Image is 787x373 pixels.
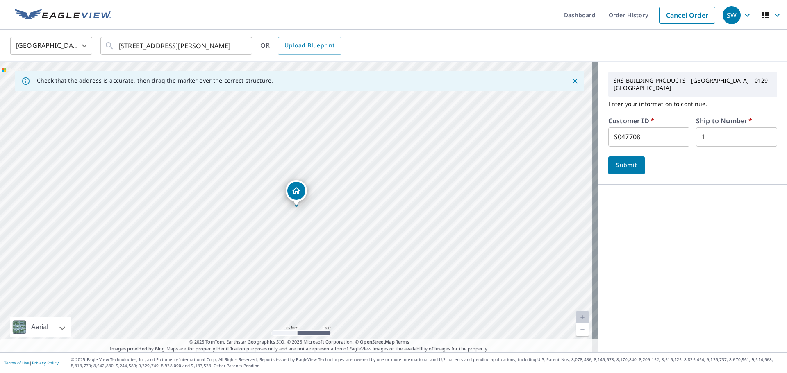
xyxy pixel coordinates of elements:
a: Terms [396,339,409,345]
span: © 2025 TomTom, Earthstar Geographics SIO, © 2025 Microsoft Corporation, © [189,339,409,346]
div: Aerial [29,317,51,337]
label: Ship to Number [696,118,752,124]
a: Upload Blueprint [278,37,341,55]
label: Customer ID [608,118,654,124]
div: SW [723,6,741,24]
button: Close [570,76,580,86]
span: Submit [615,160,638,170]
a: Cancel Order [659,7,715,24]
a: Current Level 20, Zoom Out [576,323,589,336]
div: [GEOGRAPHIC_DATA] [10,34,92,57]
a: OpenStreetMap [360,339,394,345]
div: Dropped pin, building 1, Residential property, 1124 Ocean Blvd Holly Ridge, NC 28445 [286,180,307,206]
div: OR [260,37,341,55]
img: EV Logo [15,9,111,21]
input: Search by address or latitude-longitude [118,34,235,57]
a: Terms of Use [4,360,30,366]
p: Check that the address is accurate, then drag the marker over the correct structure. [37,77,273,84]
a: Current Level 20, Zoom In Disabled [576,311,589,323]
span: Upload Blueprint [284,41,334,51]
p: © 2025 Eagle View Technologies, Inc. and Pictometry International Corp. All Rights Reserved. Repo... [71,357,783,369]
button: Submit [608,156,645,174]
div: Aerial [10,317,71,337]
p: SRS BUILDING PRODUCTS - [GEOGRAPHIC_DATA] - 0129 [GEOGRAPHIC_DATA] [610,74,775,95]
a: Privacy Policy [32,360,59,366]
p: Enter your information to continue. [608,97,777,111]
p: | [4,360,59,365]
